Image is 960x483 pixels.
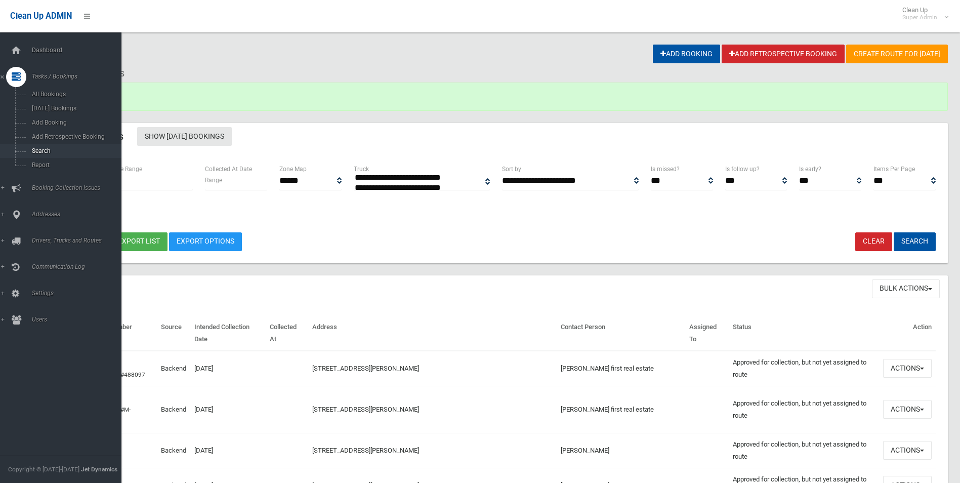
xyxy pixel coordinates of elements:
small: Super Admin [902,14,937,21]
th: Status [729,316,879,351]
td: Approved for collection, but not yet assigned to route [729,386,879,433]
th: Assigned To [685,316,729,351]
span: Users [29,316,129,323]
td: Approved for collection, but not yet assigned to route [729,351,879,386]
span: Search [29,147,120,154]
span: Communication Log [29,263,129,270]
span: All Bookings [29,91,120,98]
a: Show [DATE] Bookings [137,127,232,146]
button: Bulk Actions [872,279,940,298]
a: Export Options [169,232,242,251]
button: Actions [883,400,932,419]
td: [PERSON_NAME] first real estate [557,351,685,386]
a: Add Retrospective Booking [722,45,845,63]
td: [PERSON_NAME] [557,433,685,468]
a: [STREET_ADDRESS][PERSON_NAME] [312,406,419,413]
label: Truck [354,164,369,175]
td: Backend [157,351,190,386]
th: Collected At [266,316,308,351]
a: Add Booking [653,45,720,63]
span: Add Booking [29,119,120,126]
a: Create route for [DATE] [846,45,948,63]
td: [DATE] [190,433,266,468]
td: [PERSON_NAME] first real estate [557,386,685,433]
td: Approved for collection, but not yet assigned to route [729,433,879,468]
th: Intended Collection Date [190,316,266,351]
th: Address [308,316,557,351]
button: Actions [883,359,932,378]
td: [DATE] [190,351,266,386]
span: Clean Up ADMIN [10,11,72,21]
span: Add Retrospective Booking [29,133,120,140]
button: Search [894,232,936,251]
th: Action [879,316,936,351]
span: Drivers, Trucks and Routes [29,237,129,244]
span: [DATE] Bookings [29,105,120,112]
td: Backend [157,433,190,468]
strong: Jet Dynamics [81,466,117,473]
span: Clean Up [897,6,947,21]
th: Source [157,316,190,351]
a: [STREET_ADDRESS][PERSON_NAME] [312,365,419,372]
span: Copyright © [DATE]-[DATE] [8,466,79,473]
div: Saved photos. [45,83,948,111]
a: #488097 [120,371,145,378]
span: Settings [29,290,129,297]
a: Clear [855,232,892,251]
span: Booking Collection Issues [29,184,129,191]
th: Contact Person [557,316,685,351]
span: Tasks / Bookings [29,73,129,80]
span: Addresses [29,211,129,218]
td: Backend [157,386,190,433]
td: [DATE] [190,386,266,433]
button: Actions [883,441,932,460]
button: Export list [110,232,168,251]
span: Dashboard [29,47,129,54]
a: [STREET_ADDRESS][PERSON_NAME] [312,447,419,454]
span: Report [29,162,120,169]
